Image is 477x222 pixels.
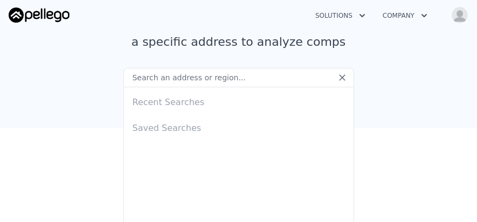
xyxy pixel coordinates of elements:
[128,113,349,139] div: Saved Searches
[118,15,360,51] div: Search a region to find deals or look up a specific address to analyze comps
[307,6,374,25] button: Solutions
[451,6,468,24] img: avatar
[9,191,468,209] div: Save properties to see them here
[374,6,436,25] button: Company
[9,8,70,23] img: Pellego
[123,68,354,87] input: Search an address or region...
[9,163,468,182] div: Saved Properties
[128,87,349,113] div: Recent Searches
